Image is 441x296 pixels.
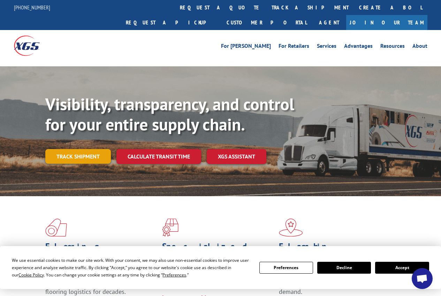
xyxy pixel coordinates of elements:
[317,262,371,274] button: Decline
[221,43,271,51] a: For [PERSON_NAME]
[412,268,433,289] div: Open chat
[45,149,111,164] a: Track shipment
[121,15,221,30] a: Request a pickup
[162,272,186,278] span: Preferences
[116,149,201,164] a: Calculate transit time
[12,257,251,279] div: We use essential cookies to make our site work. With your consent, we may also use non-essential ...
[18,272,44,278] span: Cookie Policy
[412,43,427,51] a: About
[14,4,50,11] a: [PHONE_NUMBER]
[45,242,157,271] h1: Flooring Logistics Solutions
[344,43,373,51] a: Advantages
[279,271,388,296] span: Our agile distribution network gives you nationwide inventory management on demand.
[279,219,303,237] img: xgs-icon-flagship-distribution-model-red
[279,43,309,51] a: For Retailers
[45,219,67,237] img: xgs-icon-total-supply-chain-intelligence-red
[207,149,266,164] a: XGS ASSISTANT
[312,15,346,30] a: Agent
[162,242,274,262] h1: Specialized Freight Experts
[346,15,427,30] a: Join Our Team
[221,15,312,30] a: Customer Portal
[259,262,313,274] button: Preferences
[279,242,390,271] h1: Flagship Distribution Model
[162,219,178,237] img: xgs-icon-focused-on-flooring-red
[45,93,294,135] b: Visibility, transparency, and control for your entire supply chain.
[375,262,429,274] button: Accept
[317,43,336,51] a: Services
[45,271,153,296] span: As an industry carrier of choice, XGS has brought innovation and dedication to flooring logistics...
[380,43,405,51] a: Resources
